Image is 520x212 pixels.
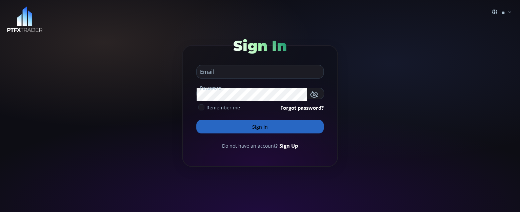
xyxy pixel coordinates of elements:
a: Sign Up [279,142,298,149]
span: Sign In [233,37,287,55]
button: Sign In [196,120,324,133]
img: LOGO [7,6,43,33]
div: Do not have an account? [196,142,324,149]
a: Forgot password? [280,104,324,111]
span: Remember me [206,104,240,111]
